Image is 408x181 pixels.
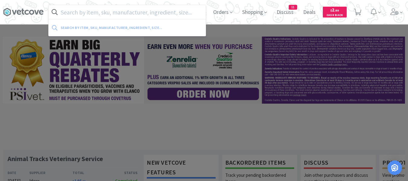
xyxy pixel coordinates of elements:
input: Search by item, sku, manufacturer, ingredient, size... [49,5,206,19]
a: Discuss11 [274,10,296,15]
a: Deals [301,10,318,15]
span: Cash Back [326,14,343,18]
span: 2 [330,7,339,13]
span: $ [330,8,332,12]
a: $2.80Cash Back [323,4,347,20]
span: 11 [289,5,297,9]
div: Open Intercom Messenger [387,160,402,175]
div: Search by item, sku, manufacturer, ingredient, size... [61,23,182,32]
span: . 80 [334,8,339,12]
